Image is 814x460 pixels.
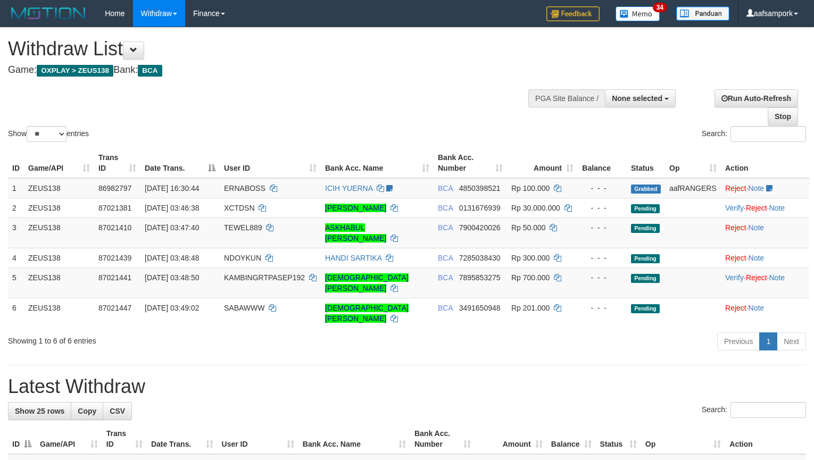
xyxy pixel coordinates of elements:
[8,248,24,267] td: 4
[459,304,501,312] span: Copy 3491650948 to clipboard
[702,402,806,418] label: Search:
[721,248,809,267] td: ·
[325,304,409,323] a: [DEMOGRAPHIC_DATA][PERSON_NAME]
[102,424,147,454] th: Trans ID: activate to sort column ascending
[145,254,199,262] span: [DATE] 03:48:48
[631,204,660,213] span: Pending
[438,304,453,312] span: BCA
[631,224,660,233] span: Pending
[749,254,765,262] a: Note
[140,148,220,178] th: Date Trans.: activate to sort column descending
[546,6,600,21] img: Feedback.jpg
[94,148,140,178] th: Trans ID: activate to sort column ascending
[24,198,94,218] td: ZEUS138
[511,304,550,312] span: Rp 201.000
[24,267,94,298] td: ZEUS138
[725,273,744,282] a: Verify
[8,126,89,142] label: Show entries
[749,184,765,193] a: Note
[511,223,546,232] span: Rp 50.000
[438,273,453,282] span: BCA
[769,273,785,282] a: Note
[24,178,94,198] td: ZEUS138
[138,65,162,77] span: BCA
[582,222,622,233] div: - - -
[665,148,721,178] th: Op: activate to sort column ascending
[98,304,131,312] span: 87021447
[15,407,64,415] span: Show 25 rows
[8,65,532,76] h4: Game: Bank:
[298,424,410,454] th: Bank Acc. Name: activate to sort column ascending
[71,402,103,420] a: Copy
[459,184,501,193] span: Copy 4850398521 to clipboard
[438,254,453,262] span: BCA
[36,424,102,454] th: Game/API: activate to sort column ascending
[438,204,453,212] span: BCA
[653,3,667,12] span: 34
[721,198,809,218] td: · ·
[78,407,96,415] span: Copy
[410,424,475,454] th: Bank Acc. Number: activate to sort column ascending
[98,254,131,262] span: 87021439
[631,274,660,283] span: Pending
[721,267,809,298] td: · ·
[8,331,331,346] div: Showing 1 to 6 of 6 entries
[582,253,622,263] div: - - -
[702,126,806,142] label: Search:
[98,223,131,232] span: 87021410
[605,89,676,107] button: None selected
[24,148,94,178] th: Game/API: activate to sort column ascending
[582,183,622,194] div: - - -
[725,204,744,212] a: Verify
[8,148,24,178] th: ID
[98,273,131,282] span: 87021441
[730,402,806,418] input: Search:
[438,184,453,193] span: BCA
[98,184,131,193] span: 86982797
[220,148,321,178] th: User ID: activate to sort column ascending
[110,407,125,415] span: CSV
[507,148,578,178] th: Amount: activate to sort column ascending
[8,402,71,420] a: Show 25 rows
[8,298,24,328] td: 6
[749,223,765,232] a: Note
[8,38,532,60] h1: Withdraw List
[725,223,746,232] a: Reject
[145,184,199,193] span: [DATE] 16:30:44
[24,298,94,328] td: ZEUS138
[665,178,721,198] td: aafRANGERS
[325,184,372,193] a: ICIH YUERNA
[582,303,622,313] div: - - -
[676,6,729,21] img: panduan.png
[616,6,660,21] img: Button%20Memo.svg
[578,148,627,178] th: Balance
[631,254,660,263] span: Pending
[612,94,662,103] span: None selected
[147,424,218,454] th: Date Trans.: activate to sort column ascending
[511,273,550,282] span: Rp 700.000
[325,254,381,262] a: HANDI SARTIKA
[511,184,550,193] span: Rp 100.000
[8,376,806,397] h1: Latest Withdraw
[721,148,809,178] th: Action
[725,304,746,312] a: Reject
[769,204,785,212] a: Note
[721,298,809,328] td: ·
[511,254,550,262] span: Rp 300.000
[325,223,386,242] a: ASKHABUL [PERSON_NAME]
[8,5,89,21] img: MOTION_logo.png
[730,126,806,142] input: Search:
[627,148,665,178] th: Status
[721,178,809,198] td: ·
[759,332,777,350] a: 1
[528,89,605,107] div: PGA Site Balance /
[715,89,798,107] a: Run Auto-Refresh
[145,273,199,282] span: [DATE] 03:48:50
[511,204,560,212] span: Rp 30.000.000
[145,304,199,312] span: [DATE] 03:49:02
[582,203,622,213] div: - - -
[224,184,265,193] span: ERNABOSS
[725,184,746,193] a: Reject
[8,424,36,454] th: ID: activate to sort column descending
[224,273,305,282] span: KAMBINGRTPASEP192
